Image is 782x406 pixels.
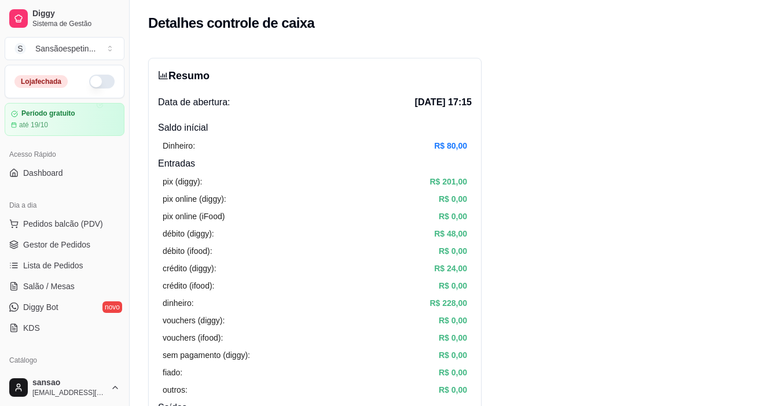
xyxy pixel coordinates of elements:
[158,68,210,84] h3: Resumo
[89,75,115,88] button: Alterar Status
[5,145,124,164] div: Acesso Rápido
[434,227,467,240] article: R$ 48,00
[163,314,225,327] article: vouchers (diggy):
[23,218,103,230] span: Pedidos balcão (PDV)
[163,331,223,344] article: vouchers (ifood):
[163,349,250,361] article: sem pagamento (diggy):
[163,383,188,396] article: outros:
[439,193,467,205] article: R$ 0,00
[5,103,124,136] a: Período gratuitoaté 19/10
[163,366,182,379] article: fiado:
[439,314,467,327] article: R$ 0,00
[23,301,58,313] span: Diggy Bot
[19,120,48,130] article: até 19/10
[163,245,212,257] article: débito (ifood):
[23,167,63,179] span: Dashboard
[5,164,124,182] a: Dashboard
[5,256,124,275] a: Lista de Pedidos
[21,109,75,118] article: Período gratuito
[429,175,467,188] article: R$ 201,00
[158,95,230,109] span: Data de abertura:
[439,383,467,396] article: R$ 0,00
[5,319,124,337] a: KDS
[5,277,124,296] a: Salão / Mesas
[23,260,83,271] span: Lista de Pedidos
[163,262,216,275] article: crédito (diggy):
[158,157,472,171] h4: Entradas
[5,374,124,401] button: sansao[EMAIL_ADDRESS][DOMAIN_NAME]
[163,139,195,152] article: Dinheiro:
[163,279,214,292] article: crédito (ifood):
[163,193,226,205] article: pix online (diggy):
[439,349,467,361] article: R$ 0,00
[415,95,472,109] span: [DATE] 17:15
[439,331,467,344] article: R$ 0,00
[14,43,26,54] span: S
[158,121,472,135] h4: Saldo inícial
[429,297,467,309] article: R$ 228,00
[5,351,124,370] div: Catálogo
[163,297,194,309] article: dinheiro:
[439,279,467,292] article: R$ 0,00
[439,366,467,379] article: R$ 0,00
[148,14,314,32] h2: Detalhes controle de caixa
[35,43,96,54] div: Sansãoespetin ...
[32,9,120,19] span: Diggy
[163,175,202,188] article: pix (diggy):
[163,227,214,240] article: débito (diggy):
[163,210,225,223] article: pix online (iFood)
[32,19,120,28] span: Sistema de Gestão
[23,280,75,292] span: Salão / Mesas
[5,215,124,233] button: Pedidos balcão (PDV)
[158,70,168,80] span: bar-chart
[434,262,467,275] article: R$ 24,00
[439,245,467,257] article: R$ 0,00
[23,239,90,250] span: Gestor de Pedidos
[5,235,124,254] a: Gestor de Pedidos
[5,37,124,60] button: Select a team
[434,139,467,152] article: R$ 80,00
[5,196,124,215] div: Dia a dia
[23,322,40,334] span: KDS
[32,378,106,388] span: sansao
[439,210,467,223] article: R$ 0,00
[5,5,124,32] a: DiggySistema de Gestão
[32,388,106,397] span: [EMAIL_ADDRESS][DOMAIN_NAME]
[14,75,68,88] div: Loja fechada
[5,298,124,316] a: Diggy Botnovo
